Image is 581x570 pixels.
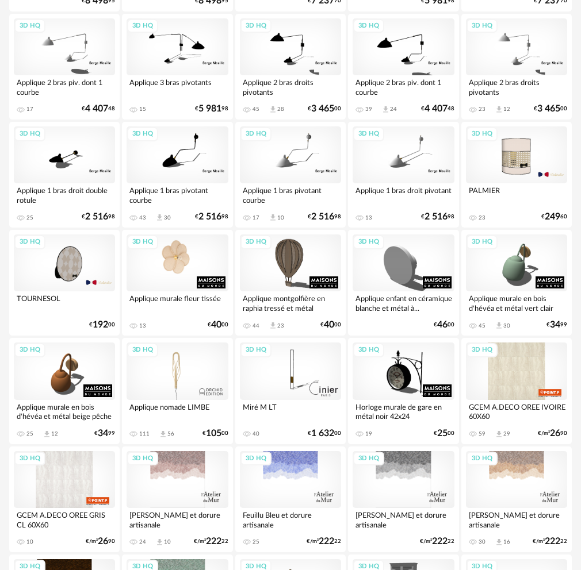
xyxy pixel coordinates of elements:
div: 30 [503,322,510,329]
div: € 48 [82,105,115,113]
a: 3D HQ Applique 2 bras droits pivotants 23 Download icon 12 €3 46500 [461,14,572,120]
div: Applique 1 bras pivotant courbe [240,183,341,206]
div: 3D HQ [240,343,272,357]
div: 3D HQ [467,343,498,357]
div: 43 [139,214,146,221]
div: € 98 [82,213,115,221]
div: 3D HQ [240,235,272,249]
div: €/m² 90 [86,538,115,545]
div: 10 [164,538,171,545]
div: Applique murale en bois d'hévéa et métal vert clair [466,291,567,314]
div: 3D HQ [240,19,272,33]
span: Download icon [155,538,164,546]
a: 3D HQ [PERSON_NAME] et dorure artisanale 30 Download icon 16 €/m²22222 [461,446,572,552]
div: 59 [479,430,486,437]
div: 56 [167,430,174,437]
div: 24 [390,106,397,113]
div: €/m² 22 [533,538,567,545]
span: 222 [545,538,560,545]
div: 3D HQ [353,235,384,249]
div: € 00 [308,105,341,113]
div: 28 [277,106,284,113]
span: 222 [432,538,448,545]
span: 25 [437,430,448,437]
div: € 98 [195,213,228,221]
div: 12 [503,106,510,113]
div: 45 [479,322,486,329]
a: 3D HQ Applique 1 bras droit pivotant 13 €2 51698 [348,122,458,228]
div: Applique 2 bras piv. dont 1 courbe [14,75,115,98]
div: Applique enfant en céramique blanche et métal à... [353,291,454,314]
div: 13 [139,322,146,329]
span: Download icon [495,321,503,330]
div: €/m² 22 [420,538,454,545]
div: 44 [253,322,259,329]
div: GCEM A.DECO OREE IVOIRE 60X60 [466,400,567,423]
div: € 48 [421,105,454,113]
span: 26 [550,430,560,437]
div: 3D HQ [127,19,158,33]
div: 40 [253,430,259,437]
a: 3D HQ Applique 2 bras droits pivotants 45 Download icon 28 €3 46500 [235,14,346,120]
div: 3D HQ [127,343,158,357]
span: 2 516 [425,213,448,221]
span: 2 516 [85,213,108,221]
div: [PERSON_NAME] et dorure artisanale [466,508,567,531]
div: €/m² 22 [307,538,341,545]
span: Download icon [269,105,277,114]
div: 45 [253,106,259,113]
span: 1 632 [311,430,334,437]
div: Applique 1 bras pivotant courbe [127,183,228,206]
span: 5 981 [198,105,221,113]
span: Download icon [495,538,503,546]
div: 3D HQ [14,127,45,141]
div: Miré M LT [240,400,341,423]
a: 3D HQ Applique 3 bras pivotants 15 €5 98198 [122,14,232,120]
a: 3D HQ TOURNESOL €19200 [9,230,120,336]
div: 39 [365,106,372,113]
a: 3D HQ Applique 2 bras piv. dont 1 courbe 17 €4 40748 [9,14,120,120]
div: Horloge murale de gare en métal noir 42x24 [353,400,454,423]
div: 17 [26,106,33,113]
div: GCEM A.DECO OREE GRIS CL 60X60 [14,508,115,531]
div: Applique 3 bras pivotants [127,75,228,98]
a: 3D HQ Applique murale en bois d'hévéa et métal beige pêche 25 Download icon 12 €3499 [9,338,120,444]
div: 30 [164,214,171,221]
div: 3D HQ [14,235,45,249]
span: 2 516 [311,213,334,221]
span: 4 407 [85,105,108,113]
span: 26 [98,538,108,545]
div: 29 [503,430,510,437]
div: €/m² 22 [194,538,228,545]
div: 23 [479,106,486,113]
div: 12 [51,430,58,437]
div: € 98 [308,213,341,221]
div: € 98 [421,213,454,221]
span: Download icon [155,213,164,222]
div: 10 [26,538,33,545]
div: PALMIER [466,183,567,206]
a: 3D HQ [PERSON_NAME] et dorure artisanale €/m²22222 [348,446,458,552]
span: 249 [545,213,560,221]
span: 40 [324,321,334,329]
div: Applique 1 bras droit pivotant [353,183,454,206]
div: 3D HQ [240,452,272,466]
span: Download icon [495,430,503,438]
div: 25 [26,214,33,221]
a: 3D HQ Applique nomade LIMBE 111 Download icon 56 €10500 [122,338,232,444]
div: Applique nomade LIMBE [127,400,228,423]
span: 46 [437,321,448,329]
div: 3D HQ [353,127,384,141]
span: 34 [98,430,108,437]
a: 3D HQ Feuillu Bleu et dorure artisanale 25 €/m²22222 [235,446,346,552]
div: 3D HQ [467,19,498,33]
div: 19 [365,430,372,437]
span: 4 407 [425,105,448,113]
div: [PERSON_NAME] et dorure artisanale [127,508,228,531]
div: € 00 [308,430,341,437]
a: 3D HQ Applique montgolfière en raphia tressé et métal 44 Download icon 23 €4000 [235,230,346,336]
div: 3D HQ [353,19,384,33]
div: 13 [365,214,372,221]
a: 3D HQ PALMIER 23 €24960 [461,122,572,228]
div: 30 [479,538,486,545]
